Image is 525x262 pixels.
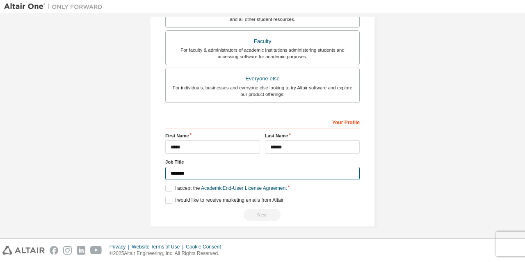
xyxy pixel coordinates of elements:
[171,73,354,84] div: Everyone else
[265,132,360,139] label: Last Name
[171,84,354,98] div: For individuals, businesses and everyone else looking to try Altair software and explore our prod...
[165,197,283,204] label: I would like to receive marketing emails from Altair
[165,115,360,128] div: Your Profile
[165,209,360,221] div: Read and acccept EULA to continue
[165,132,260,139] label: First Name
[110,250,226,257] p: © 2025 Altair Engineering, Inc. All Rights Reserved.
[4,2,107,11] img: Altair One
[50,246,58,255] img: facebook.svg
[90,246,102,255] img: youtube.svg
[165,185,287,192] label: I accept the
[63,246,72,255] img: instagram.svg
[186,244,226,250] div: Cookie Consent
[132,244,186,250] div: Website Terms of Use
[77,246,85,255] img: linkedin.svg
[201,185,287,191] a: Academic End-User License Agreement
[2,246,45,255] img: altair_logo.svg
[171,47,354,60] div: For faculty & administrators of academic institutions administering students and accessing softwa...
[110,244,132,250] div: Privacy
[171,36,354,47] div: Faculty
[165,159,360,165] label: Job Title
